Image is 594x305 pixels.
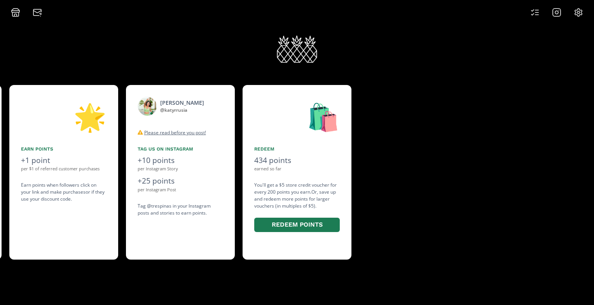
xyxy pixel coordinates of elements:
div: earned so far [254,166,340,172]
div: per Instagram Story [138,166,223,172]
button: Redeem points [254,218,340,232]
div: +10 points [138,155,223,166]
div: 434 points [254,155,340,166]
img: 526585269_18518643595035152_831568987415867050_n.jpg [138,97,157,116]
div: @ katyrrusia [160,107,204,114]
div: 🛍️ [254,97,340,136]
img: xFRsjASRRnqF [276,35,318,64]
div: +25 points [138,175,223,187]
div: Earn points [21,146,107,152]
div: Tag us on Instagram [138,146,223,152]
div: Earn points when followers click on your link and make purchases or if they use your discount code . [21,182,107,203]
div: 🌟 [21,97,107,136]
u: Please read before you post! [144,129,206,136]
div: +1 point [21,155,107,166]
div: per $1 of referred customer purchases [21,166,107,172]
div: Tag @trespinas in your Instagram posts and stories to earn points. [138,203,223,217]
div: [PERSON_NAME] [160,99,204,107]
div: You'll get a $5 store credit voucher for every 200 points you earn. Or, save up and redeem more p... [254,182,340,233]
div: Redeem [254,146,340,152]
div: per Instagram Post [138,187,223,193]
